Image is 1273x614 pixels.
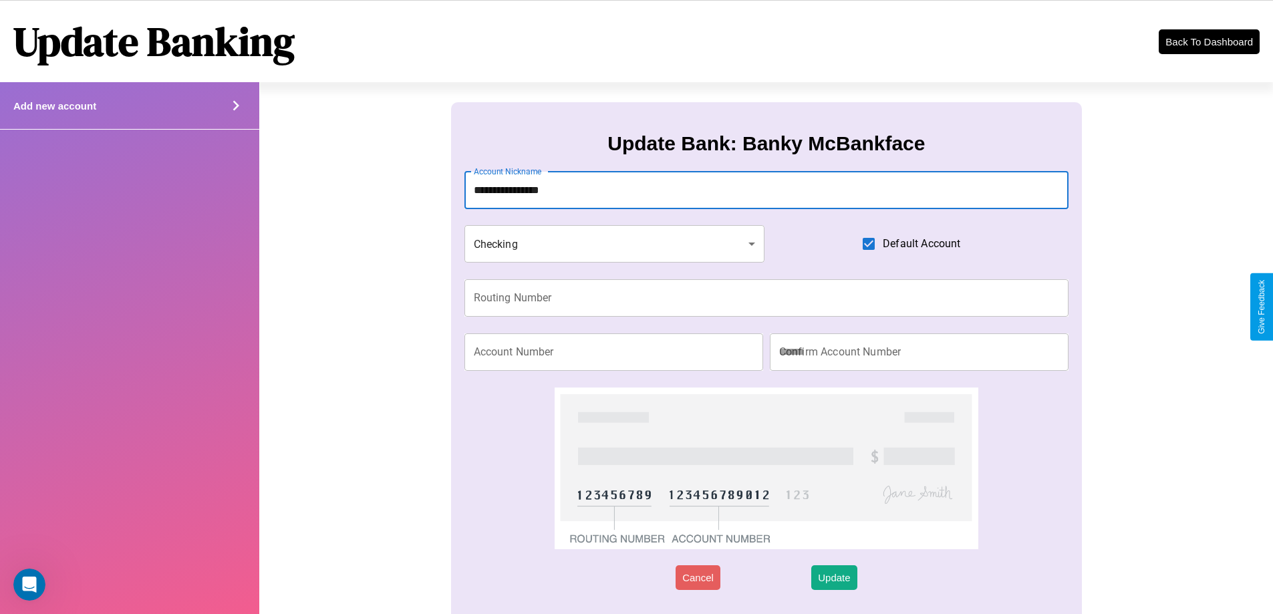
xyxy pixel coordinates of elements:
button: Back To Dashboard [1159,29,1260,54]
label: Account Nickname [474,166,542,177]
div: Give Feedback [1257,280,1266,334]
h3: Update Bank: Banky McBankface [607,132,925,155]
iframe: Intercom live chat [13,569,45,601]
button: Cancel [676,565,720,590]
h4: Add new account [13,100,96,112]
button: Update [811,565,857,590]
div: Checking [464,225,765,263]
span: Default Account [883,236,960,252]
img: check [555,388,978,549]
h1: Update Banking [13,14,295,69]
